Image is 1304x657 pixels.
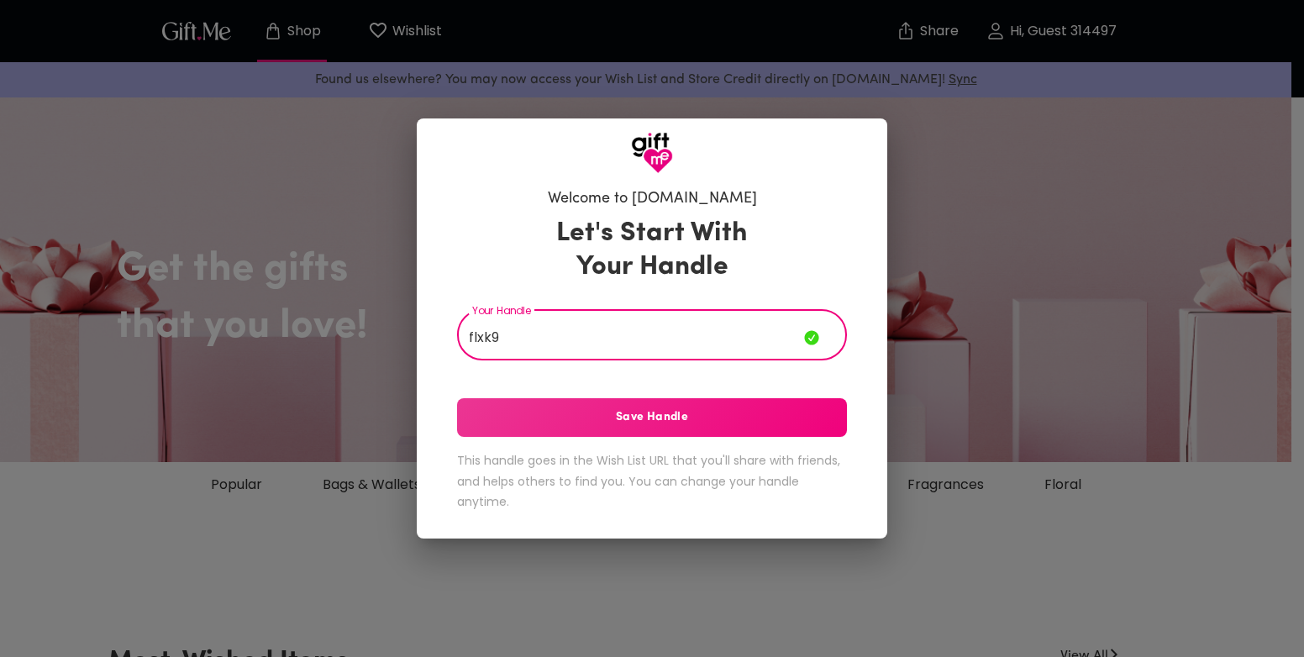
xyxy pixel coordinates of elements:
h3: Let's Start With Your Handle [535,217,769,284]
h6: This handle goes in the Wish List URL that you'll share with friends, and helps others to find yo... [457,450,847,512]
h6: Welcome to [DOMAIN_NAME] [548,189,757,209]
span: Save Handle [457,408,847,427]
img: GiftMe Logo [631,132,673,174]
button: Save Handle [457,398,847,437]
input: Your Handle [457,313,804,360]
